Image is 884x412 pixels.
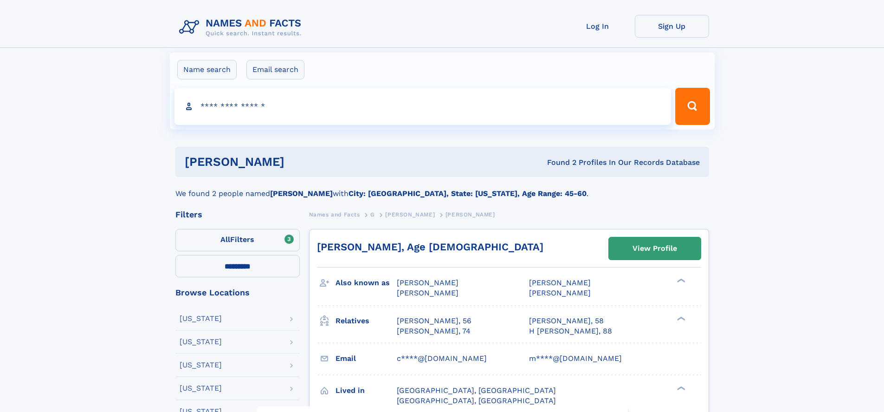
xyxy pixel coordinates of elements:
[336,383,397,399] h3: Lived in
[336,351,397,366] h3: Email
[416,157,700,168] div: Found 2 Profiles In Our Records Database
[529,326,612,336] a: H [PERSON_NAME], 88
[675,315,686,321] div: ❯
[675,385,686,391] div: ❯
[348,189,587,198] b: City: [GEOGRAPHIC_DATA], State: [US_STATE], Age Range: 45-60
[370,209,375,220] a: G
[675,278,686,284] div: ❯
[445,211,495,218] span: [PERSON_NAME]
[175,15,309,40] img: Logo Names and Facts
[397,386,556,395] span: [GEOGRAPHIC_DATA], [GEOGRAPHIC_DATA]
[180,315,222,322] div: [US_STATE]
[336,275,397,291] h3: Also known as
[397,288,458,297] span: [PERSON_NAME]
[175,177,709,199] div: We found 2 people named with .
[180,338,222,346] div: [US_STATE]
[317,241,543,253] a: [PERSON_NAME], Age [DEMOGRAPHIC_DATA]
[529,316,604,326] a: [PERSON_NAME], 58
[336,313,397,329] h3: Relatives
[385,211,435,218] span: [PERSON_NAME]
[370,211,375,218] span: G
[529,278,591,287] span: [PERSON_NAME]
[180,361,222,369] div: [US_STATE]
[397,278,458,287] span: [PERSON_NAME]
[180,385,222,392] div: [US_STATE]
[675,88,710,125] button: Search Button
[175,210,300,219] div: Filters
[397,316,471,326] a: [PERSON_NAME], 56
[561,15,635,38] a: Log In
[246,60,304,79] label: Email search
[174,88,671,125] input: search input
[175,288,300,297] div: Browse Locations
[609,237,701,260] a: View Profile
[635,15,709,38] a: Sign Up
[385,209,435,220] a: [PERSON_NAME]
[309,209,360,220] a: Names and Facts
[220,235,230,244] span: All
[529,288,591,297] span: [PERSON_NAME]
[270,189,333,198] b: [PERSON_NAME]
[397,396,556,405] span: [GEOGRAPHIC_DATA], [GEOGRAPHIC_DATA]
[175,229,300,251] label: Filters
[185,156,416,168] h1: [PERSON_NAME]
[397,326,471,336] a: [PERSON_NAME], 74
[632,238,677,259] div: View Profile
[177,60,237,79] label: Name search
